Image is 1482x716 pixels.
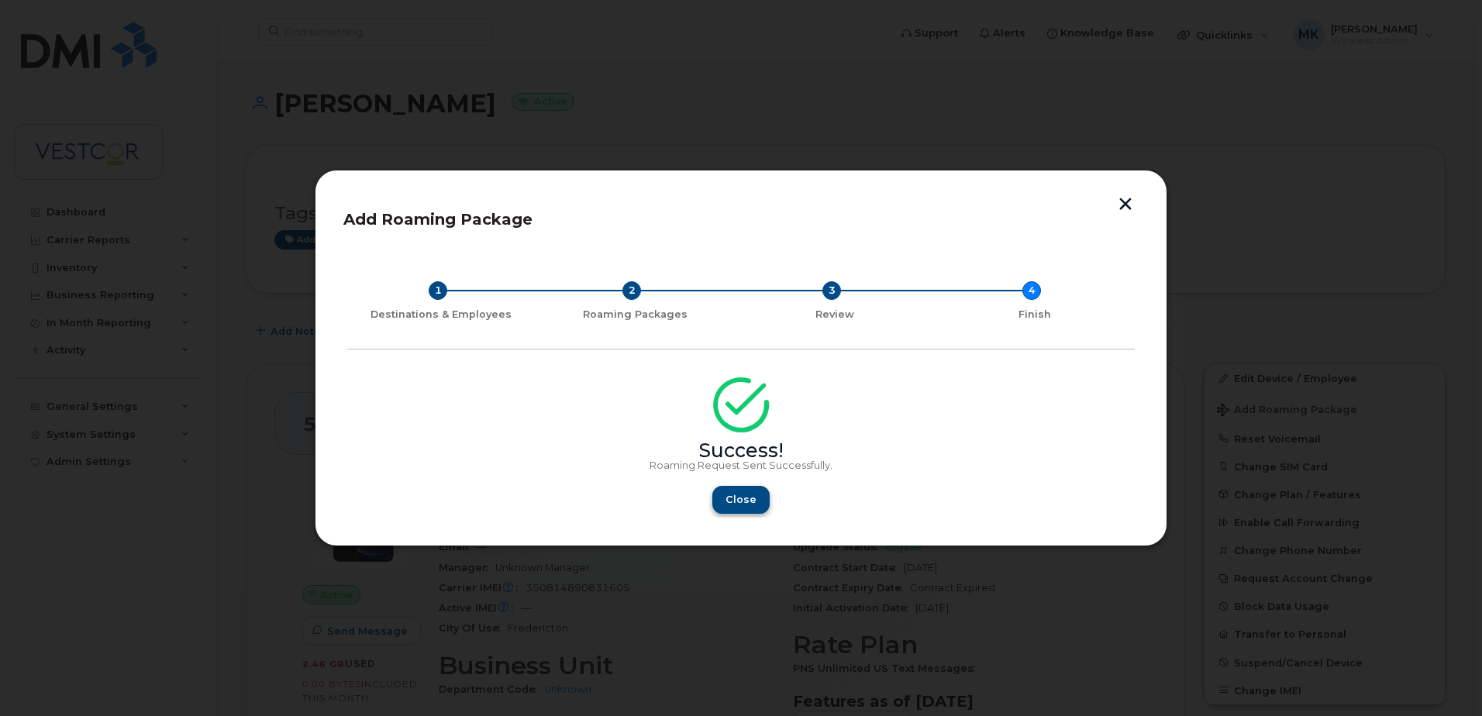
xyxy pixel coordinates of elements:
button: Close [712,486,770,514]
div: 1 [429,281,447,300]
div: Destinations & Employees [353,308,529,321]
div: Review [741,308,929,321]
div: Success! [347,445,1135,457]
p: Roaming Request Sent Successfully. [347,460,1135,472]
div: Roaming Packages [541,308,729,321]
div: 3 [822,281,841,300]
span: Close [725,492,757,507]
span: Add Roaming Package [343,210,532,229]
div: 2 [622,281,641,300]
